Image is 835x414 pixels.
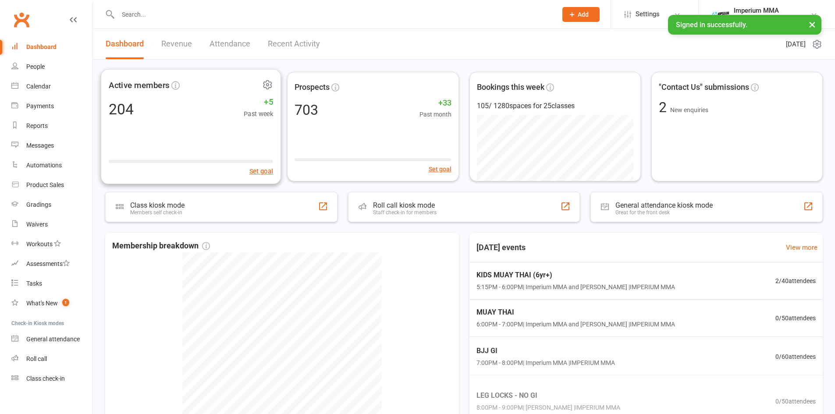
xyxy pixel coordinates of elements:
[130,209,185,216] div: Members self check-in
[161,29,192,59] a: Revenue
[775,313,816,323] span: 0 / 50 attendees
[26,181,64,188] div: Product Sales
[11,234,92,254] a: Workouts
[109,78,170,92] span: Active members
[11,274,92,294] a: Tasks
[26,280,42,287] div: Tasks
[11,195,92,215] a: Gradings
[775,396,816,406] span: 0 / 50 attendees
[26,260,70,267] div: Assessments
[26,355,47,362] div: Roll call
[26,201,51,208] div: Gradings
[477,100,633,112] div: 105 / 1280 spaces for 25 classes
[804,15,820,34] button: ×
[11,349,92,369] a: Roll call
[11,77,92,96] a: Calendar
[11,329,92,349] a: General attendance kiosk mode
[130,201,185,209] div: Class kiosk mode
[476,307,675,318] span: MUAY THAI
[26,221,48,228] div: Waivers
[295,103,318,117] div: 703
[295,81,330,94] span: Prospects
[373,209,437,216] div: Staff check-in for members
[115,8,551,21] input: Search...
[62,299,69,306] span: 1
[734,14,810,22] div: Imperium Mixed Martial Arts
[476,345,615,357] span: BJJ GI
[477,81,544,94] span: Bookings this week
[11,37,92,57] a: Dashboard
[11,215,92,234] a: Waivers
[26,142,54,149] div: Messages
[11,136,92,156] a: Messages
[26,336,80,343] div: General attendance
[26,241,53,248] div: Workouts
[11,57,92,77] a: People
[210,29,250,59] a: Attendance
[734,7,810,14] div: Imperium MMA
[112,240,210,252] span: Membership breakdown
[476,390,620,401] span: LEG LOCKS - NO GI
[712,6,729,23] img: thumb_image1639376871.png
[429,164,451,174] button: Set goal
[786,242,817,253] a: View more
[244,96,273,109] span: +5
[469,240,533,255] h3: [DATE] events
[670,106,708,113] span: New enquiries
[109,102,134,117] div: 204
[26,162,62,169] div: Automations
[419,97,451,110] span: +33
[244,109,273,119] span: Past week
[676,21,747,29] span: Signed in successfully.
[11,369,92,389] a: Class kiosk mode
[775,351,816,361] span: 0 / 60 attendees
[26,375,65,382] div: Class check-in
[562,7,600,22] button: Add
[11,9,32,31] a: Clubworx
[775,276,816,286] span: 2 / 40 attendees
[476,403,620,412] span: 8:00PM - 9:00PM | [PERSON_NAME] | IMPERIUM MMA
[419,110,451,119] span: Past month
[26,103,54,110] div: Payments
[659,81,749,94] span: "Contact Us" submissions
[659,99,670,116] span: 2
[786,39,806,50] span: [DATE]
[11,156,92,175] a: Automations
[615,201,713,209] div: General attendance kiosk mode
[11,254,92,274] a: Assessments
[11,294,92,313] a: What's New1
[11,96,92,116] a: Payments
[26,300,58,307] div: What's New
[26,83,51,90] div: Calendar
[578,11,589,18] span: Add
[11,116,92,136] a: Reports
[476,282,675,292] span: 5:15PM - 6:00PM | Imperium MMA and [PERSON_NAME] | IMPERIUM MMA
[373,201,437,209] div: Roll call kiosk mode
[476,269,675,281] span: KIDS MUAY THAI (6yr+)
[476,319,675,329] span: 6:00PM - 7:00PM | Imperium MMA and [PERSON_NAME] | IMPERIUM MMA
[615,209,713,216] div: Great for the front desk
[26,122,48,129] div: Reports
[249,166,274,177] button: Set goal
[476,358,615,368] span: 7:00PM - 8:00PM | Imperium MMA | IMPERIUM MMA
[636,4,660,24] span: Settings
[26,43,57,50] div: Dashboard
[26,63,45,70] div: People
[11,175,92,195] a: Product Sales
[268,29,320,59] a: Recent Activity
[106,29,144,59] a: Dashboard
